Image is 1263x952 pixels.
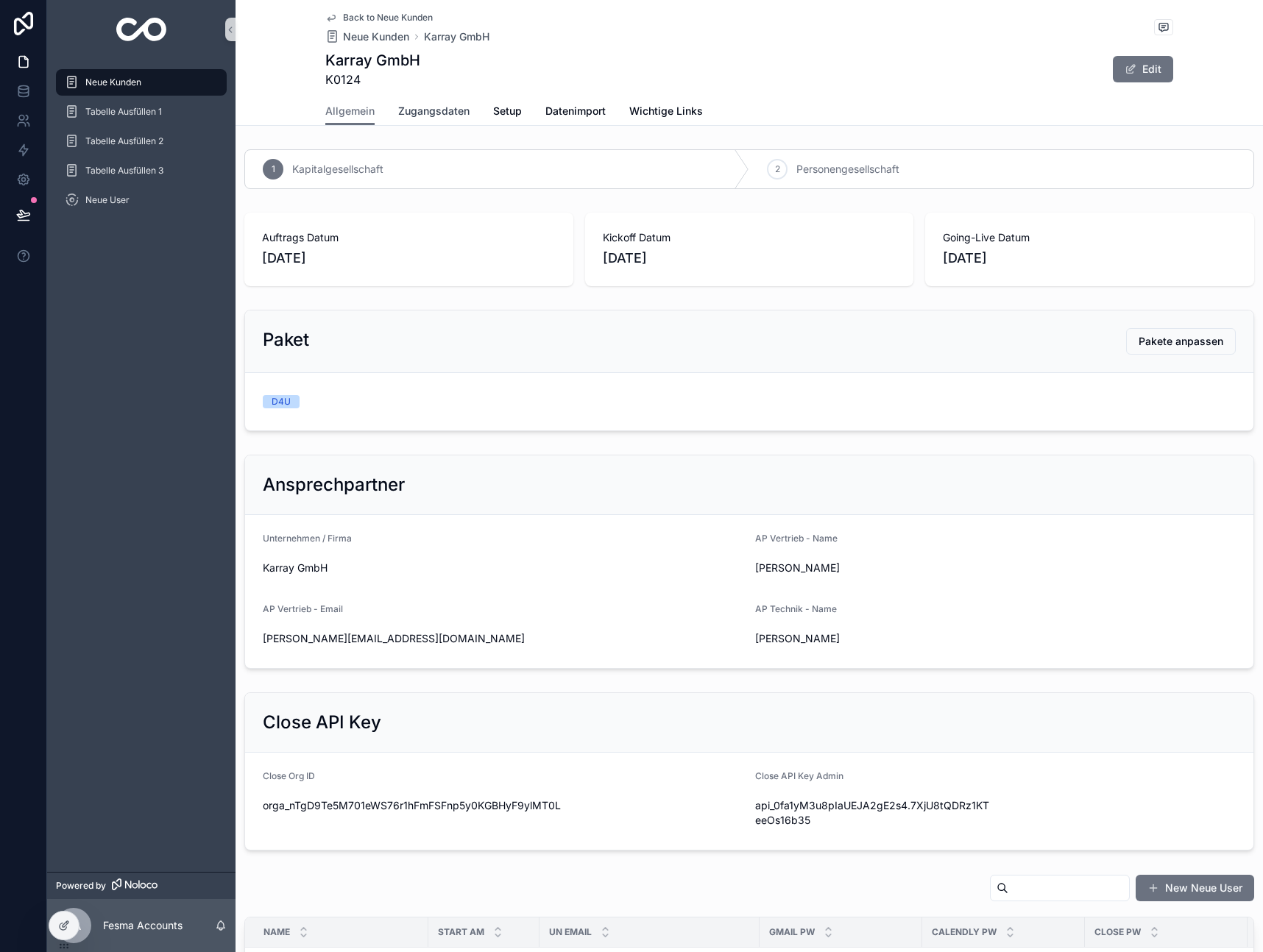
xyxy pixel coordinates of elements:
[1136,875,1254,901] button: New Neue User
[603,230,896,245] span: Kickoff Datum
[424,29,489,44] a: Karray GmbH
[343,29,409,44] span: Neue Kunden
[85,106,162,118] span: Tabelle Ausfüllen 1
[398,98,470,127] a: Zugangsdaten
[1139,334,1223,349] span: Pakete anpassen
[263,328,309,352] h2: Paket
[262,248,556,269] span: [DATE]
[116,18,167,41] img: App logo
[263,533,352,544] span: Unternehmen / Firma
[932,926,997,938] span: Calendly Pw
[629,104,703,118] span: Wichtige Links
[549,926,592,938] span: UN Email
[325,98,375,126] a: Allgemein
[47,872,236,899] a: Powered by
[56,69,227,96] a: Neue Kunden
[325,50,420,71] h1: Karray GmbH
[272,395,291,408] div: D4U
[262,230,556,245] span: Auftrags Datum
[263,631,743,646] span: [PERSON_NAME][EMAIL_ADDRESS][DOMAIN_NAME]
[263,711,381,734] h2: Close API Key
[1113,56,1173,82] button: Edit
[325,71,420,88] span: K0124
[796,162,899,177] span: Personengesellschaft
[775,163,780,175] span: 2
[545,104,606,118] span: Datenimport
[325,12,433,24] a: Back to Neue Kunden
[603,248,896,269] span: [DATE]
[1094,926,1141,938] span: Close Pw
[493,98,522,127] a: Setup
[85,165,163,177] span: Tabelle Ausfüllen 3
[325,29,409,44] a: Neue Kunden
[263,603,343,614] span: AP Vertrieb - Email
[769,926,815,938] span: Gmail Pw
[755,798,990,828] span: api_0fa1yM3u8pIaUEJA2gE2s4.7XjU8tQDRz1KTeeOs16b35
[56,157,227,184] a: Tabelle Ausfüllen 3
[263,926,290,938] span: Name
[755,770,843,781] span: Close API Key Admin
[56,880,106,892] span: Powered by
[85,77,141,88] span: Neue Kunden
[56,187,227,213] a: Neue User
[263,473,405,497] h2: Ansprechpartner
[56,128,227,154] a: Tabelle Ausfüllen 2
[85,194,130,206] span: Neue User
[263,561,743,575] span: Karray GmbH
[292,162,383,177] span: Kapitalgesellschaft
[398,104,470,118] span: Zugangsdaten
[85,135,163,147] span: Tabelle Ausfüllen 2
[325,104,375,118] span: Allgemein
[272,163,275,175] span: 1
[943,248,1237,269] span: [DATE]
[755,561,990,575] span: [PERSON_NAME]
[545,98,606,127] a: Datenimport
[47,59,236,232] div: scrollable content
[56,99,227,125] a: Tabelle Ausfüllen 1
[755,533,838,544] span: AP Vertrieb - Name
[493,104,522,118] span: Setup
[629,98,703,127] a: Wichtige Links
[755,603,837,614] span: AP Technik - Name
[263,770,315,781] span: Close Org ID
[343,12,433,24] span: Back to Neue Kunden
[103,918,183,933] p: Fesma Accounts
[263,798,743,813] span: orga_nTgD9Te5M701eWS76r1hFmFSFnp5y0KGBHyF9ylMT0L
[943,230,1237,245] span: Going-Live Datum
[755,631,990,646] span: [PERSON_NAME]
[1126,328,1236,355] button: Pakete anpassen
[438,926,484,938] span: Start am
